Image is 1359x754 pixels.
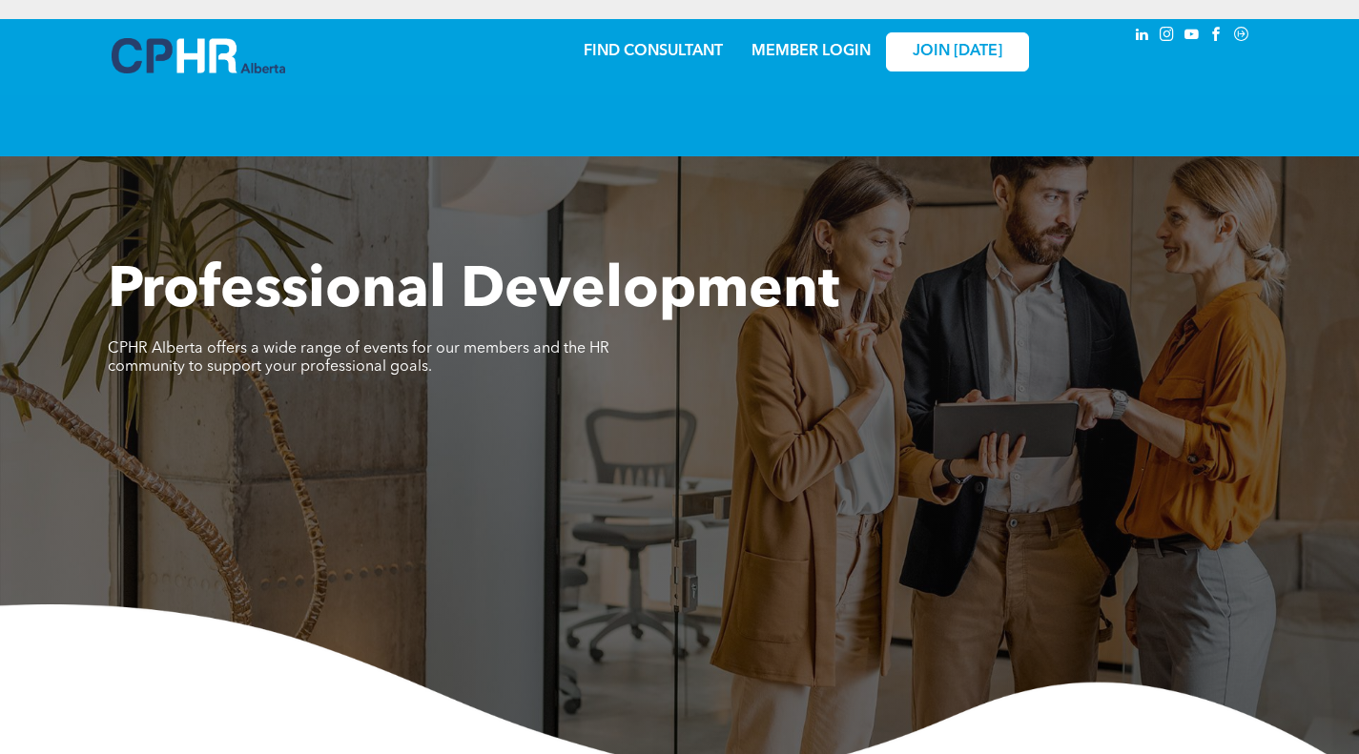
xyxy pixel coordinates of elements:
a: MEMBER LOGIN [752,44,871,59]
img: A blue and white logo for cp alberta [112,38,285,73]
a: linkedin [1132,24,1153,50]
a: youtube [1182,24,1203,50]
a: instagram [1157,24,1178,50]
span: CPHR Alberta offers a wide range of events for our members and the HR community to support your p... [108,341,609,375]
a: facebook [1206,24,1227,50]
a: JOIN [DATE] [886,32,1029,71]
a: Social network [1231,24,1252,50]
span: Professional Development [108,263,839,320]
a: FIND CONSULTANT [584,44,723,59]
span: JOIN [DATE] [913,43,1002,61]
